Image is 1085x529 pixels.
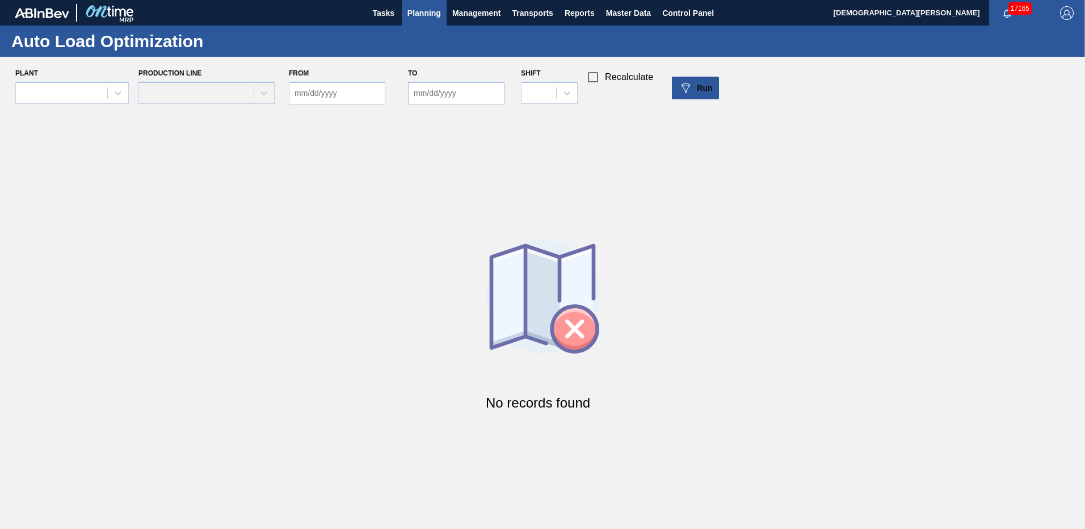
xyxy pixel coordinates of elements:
[15,69,38,77] label: Plant
[486,240,599,381] img: no-data-icon
[11,35,352,48] h1: Auto Load Optimization
[289,82,385,104] input: mm/dd/yyyy
[289,69,309,77] label: From
[679,81,692,95] img: icon-filter-white
[565,6,595,20] span: Reports
[697,83,712,93] span: Run
[672,77,719,99] button: icon-filter-whiteRun
[15,8,69,18] img: TNhmsLtSVTkK8tSr43FrP2fwEKptu5GPRR3wAAAABJRU5ErkJggg==
[512,6,553,20] span: Transports
[662,6,714,20] span: Control Panel
[371,6,396,20] span: Tasks
[486,395,599,411] h2: No records found
[138,69,201,77] label: Production Line
[1060,6,1074,20] img: Logout
[521,69,541,77] label: Shift
[408,69,417,77] label: to
[606,6,651,20] span: Master Data
[408,82,504,104] input: mm/dd/yyyy
[452,6,501,20] span: Management
[1008,2,1032,15] span: 17165
[605,70,653,84] span: Recalculate
[407,6,441,20] span: Planning
[989,5,1025,21] button: Notifications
